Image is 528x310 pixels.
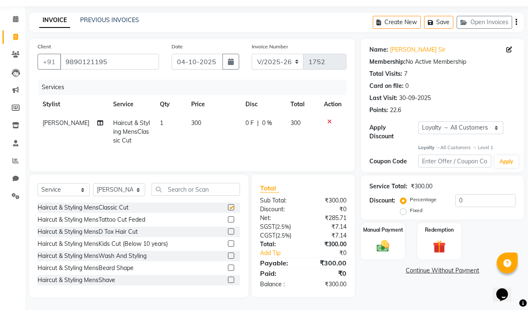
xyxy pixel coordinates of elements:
[43,119,89,127] span: [PERSON_NAME]
[254,240,303,249] div: Total:
[303,240,353,249] div: ₹300.00
[186,95,240,114] th: Price
[418,145,440,150] strong: Loyalty →
[277,223,289,230] span: 2.5%
[425,226,454,234] label: Redemption
[303,268,353,278] div: ₹0
[319,95,346,114] th: Action
[285,95,319,114] th: Total
[254,231,303,240] div: ( )
[254,280,303,289] div: Balance :
[254,268,303,278] div: Paid:
[303,196,353,205] div: ₹300.00
[373,239,393,253] img: _cash.svg
[369,106,388,115] div: Points:
[277,232,290,239] span: 2.5%
[369,82,404,90] div: Card on file:
[390,45,445,54] a: [PERSON_NAME] Sir
[252,43,288,50] label: Invoice Number
[38,252,147,260] div: Haircut & Styling MensWash And Styling
[363,226,403,234] label: Manual Payment
[260,223,275,230] span: SGST
[245,119,254,127] span: 0 F
[152,183,240,196] input: Search or Scan
[373,16,421,29] button: Create New
[38,43,51,50] label: Client
[254,205,303,214] div: Discount:
[411,182,432,191] div: ₹300.00
[303,258,353,268] div: ₹300.00
[405,82,409,90] div: 0
[369,196,395,205] div: Discount:
[369,182,407,191] div: Service Total:
[424,16,453,29] button: Save
[155,95,186,114] th: Qty
[254,222,303,231] div: ( )
[38,54,61,70] button: +91
[291,119,301,127] span: 300
[369,70,402,78] div: Total Visits:
[457,16,512,29] button: Open Invoices
[404,70,407,78] div: 7
[191,119,201,127] span: 300
[38,276,115,285] div: Haircut & Styling MensShave
[38,203,129,212] div: Haircut & Styling MensClassic Cut
[495,155,518,168] button: Apply
[493,277,520,302] iframe: chat widget
[254,258,303,268] div: Payable:
[369,94,397,102] div: Last Visit:
[254,249,311,257] a: Add Tip
[303,280,353,289] div: ₹300.00
[60,54,159,70] input: Search by Name/Mobile/Email/Code
[80,16,139,24] a: PREVIOUS INVOICES
[262,119,272,127] span: 0 %
[260,232,275,239] span: CGST
[108,95,155,114] th: Service
[303,222,353,231] div: ₹7.14
[172,43,183,50] label: Date
[254,214,303,222] div: Net:
[303,231,353,240] div: ₹7.14
[418,155,491,167] input: Enter Offer / Coupon Code
[363,266,522,275] a: Continue Without Payment
[38,215,145,224] div: Haircut & Styling MensTattoo Cut Feded
[38,264,134,272] div: Haircut & Styling MensBeard Shape
[410,207,422,214] label: Fixed
[38,240,168,248] div: Haircut & Styling MensKids Cut (Below 10 years)
[160,119,163,127] span: 1
[390,106,401,115] div: 22.6
[257,119,259,127] span: |
[38,95,108,114] th: Stylist
[303,205,353,214] div: ₹0
[303,214,353,222] div: ₹285.71
[369,157,418,166] div: Coupon Code
[410,196,437,203] label: Percentage
[369,45,388,54] div: Name:
[38,227,138,236] div: Haircut & Styling MensD Tox Hair Cut
[240,95,285,114] th: Disc
[429,239,450,254] img: _gift.svg
[418,144,515,151] div: All Customers → Level 1
[369,123,418,141] div: Apply Discount
[38,80,353,95] div: Services
[369,57,406,66] div: Membership:
[311,249,353,257] div: ₹0
[260,184,279,192] span: Total
[39,13,70,28] a: INVOICE
[369,57,515,66] div: No Active Membership
[254,196,303,205] div: Sub Total:
[113,119,150,144] span: Haircut & Styling MensClassic Cut
[399,94,431,102] div: 30-09-2025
